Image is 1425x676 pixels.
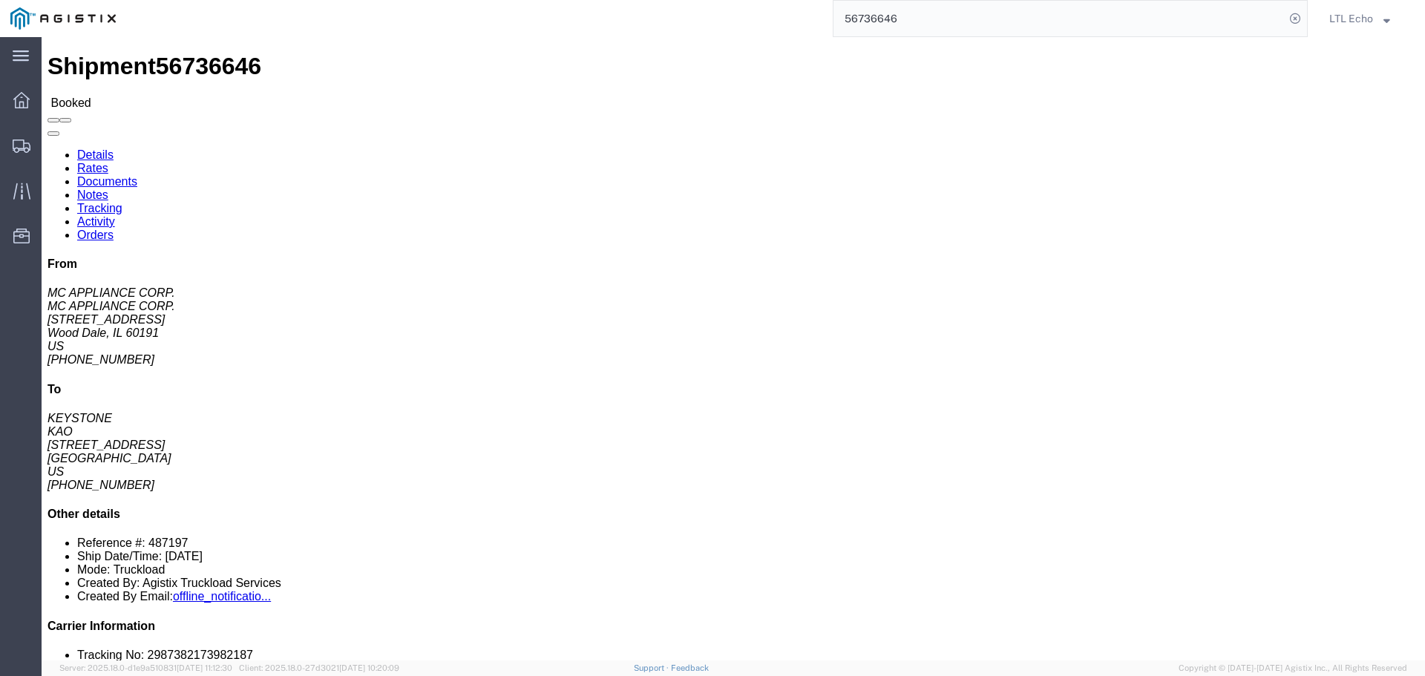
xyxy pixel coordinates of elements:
span: LTL Echo [1329,10,1373,27]
span: [DATE] 10:20:09 [339,663,399,672]
span: Client: 2025.18.0-27d3021 [239,663,399,672]
iframe: To enrich screen reader interactions, please activate Accessibility in Grammarly extension settings [42,37,1425,660]
span: Server: 2025.18.0-d1e9a510831 [59,663,232,672]
a: Support [634,663,671,672]
a: Feedback [671,663,709,672]
span: [DATE] 11:12:30 [177,663,232,672]
span: Copyright © [DATE]-[DATE] Agistix Inc., All Rights Reserved [1179,662,1407,675]
input: Search for shipment number, reference number [833,1,1285,36]
img: logo [10,7,116,30]
button: LTL Echo [1329,10,1404,27]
